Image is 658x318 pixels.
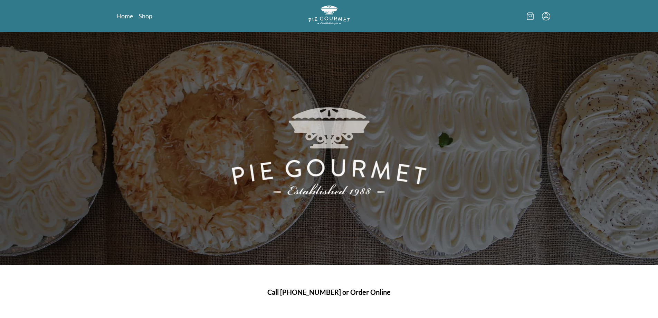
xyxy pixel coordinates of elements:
a: Shop [139,12,152,20]
img: logo [308,6,350,25]
a: Logo [308,6,350,27]
h1: Call [PHONE_NUMBER] or Order Online [125,287,534,297]
button: Menu [542,12,550,20]
a: Home [116,12,133,20]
